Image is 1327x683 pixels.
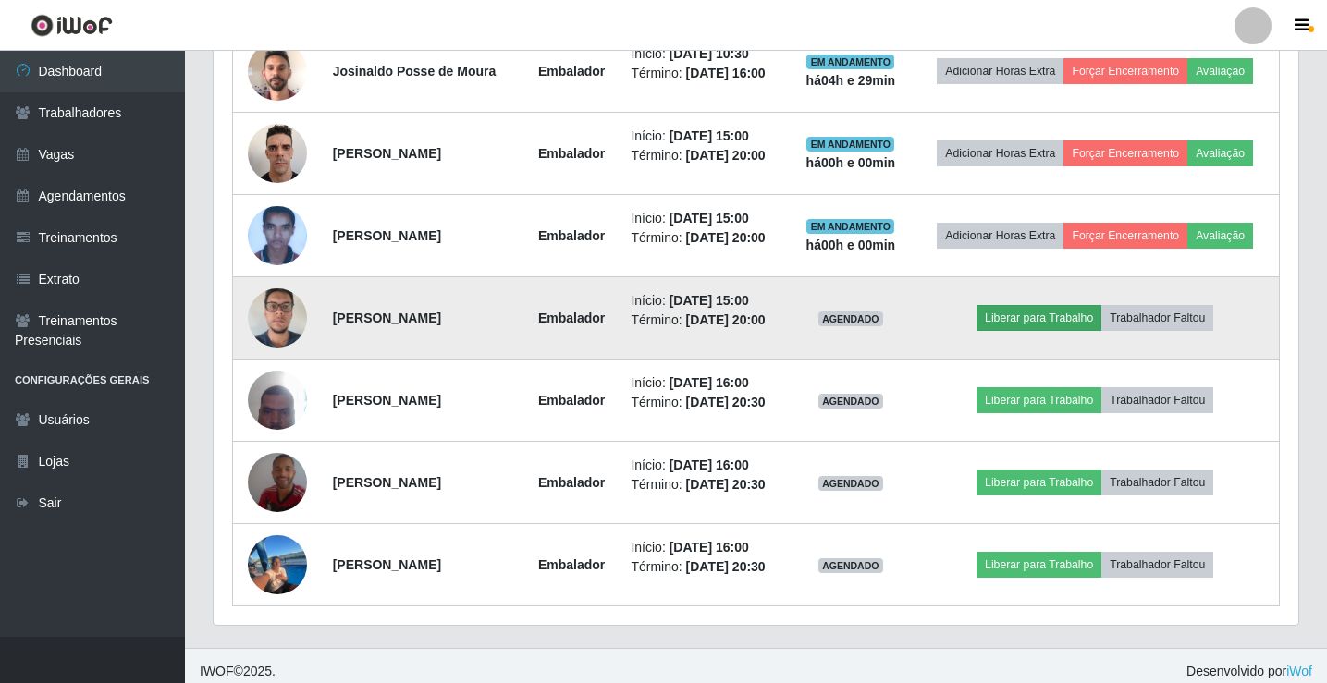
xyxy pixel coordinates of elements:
time: [DATE] 16:00 [670,540,749,555]
img: 1673386012464.jpeg [248,198,307,274]
time: [DATE] 20:00 [686,312,766,327]
strong: [PERSON_NAME] [333,146,441,161]
button: Trabalhador Faltou [1101,470,1213,495]
time: [DATE] 20:00 [686,230,766,245]
img: 1753400047633.jpeg [248,430,307,535]
strong: [PERSON_NAME] [333,557,441,572]
li: Término: [631,311,779,330]
li: Término: [631,393,779,412]
span: Desenvolvido por [1186,662,1312,681]
span: EM ANDAMENTO [806,55,894,69]
img: 1740418670523.jpeg [248,278,307,357]
li: Início: [631,538,779,557]
time: [DATE] 10:30 [670,46,749,61]
button: Liberar para Trabalho [977,552,1101,578]
span: © 2025 . [200,662,276,681]
strong: Embalador [538,557,605,572]
span: IWOF [200,664,234,678]
button: Forçar Encerramento [1063,58,1187,84]
time: [DATE] 16:00 [670,375,749,390]
span: AGENDADO [818,311,883,326]
time: [DATE] 16:00 [686,66,766,80]
button: Adicionar Horas Extra [937,140,1063,166]
li: Início: [631,456,779,475]
strong: Embalador [538,146,605,161]
time: [DATE] 20:30 [686,559,766,574]
strong: Embalador [538,228,605,243]
button: Trabalhador Faltou [1101,552,1213,578]
button: Avaliação [1187,223,1253,249]
li: Início: [631,127,779,146]
time: [DATE] 20:30 [686,477,766,492]
strong: Embalador [538,64,605,79]
button: Adicionar Horas Extra [937,58,1063,84]
button: Forçar Encerramento [1063,140,1187,166]
li: Início: [631,373,779,393]
button: Liberar para Trabalho [977,305,1101,331]
strong: há 00 h e 00 min [806,238,896,252]
a: iWof [1286,664,1312,678]
time: [DATE] 16:00 [670,457,749,472]
button: Avaliação [1187,140,1253,166]
strong: Embalador [538,475,605,490]
button: Trabalhador Faltou [1101,305,1213,331]
strong: [PERSON_NAME] [333,393,441,408]
strong: [PERSON_NAME] [333,228,441,243]
li: Término: [631,557,779,577]
time: [DATE] 20:00 [686,148,766,163]
img: 1722619557508.jpeg [248,360,307,439]
time: [DATE] 15:00 [670,293,749,308]
span: EM ANDAMENTO [806,137,894,152]
span: AGENDADO [818,476,883,491]
strong: [PERSON_NAME] [333,311,441,325]
img: CoreUI Logo [31,14,113,37]
button: Liberar para Trabalho [977,470,1101,495]
li: Início: [631,209,779,228]
strong: há 00 h e 00 min [806,155,896,170]
li: Início: [631,44,779,64]
li: Término: [631,228,779,248]
strong: há 04 h e 29 min [806,73,896,88]
button: Forçar Encerramento [1063,223,1187,249]
strong: Embalador [538,311,605,325]
time: [DATE] 15:00 [670,128,749,143]
li: Término: [631,475,779,494]
li: Término: [631,64,779,83]
li: Início: [631,291,779,311]
strong: Embalador [538,393,605,408]
img: 1749319622853.jpeg [248,31,307,110]
span: EM ANDAMENTO [806,219,894,234]
strong: Josinaldo Posse de Moura [333,64,497,79]
button: Adicionar Horas Extra [937,223,1063,249]
span: AGENDADO [818,558,883,573]
li: Término: [631,146,779,165]
img: 1754884192985.jpeg [248,523,307,606]
img: 1754059666025.jpeg [248,114,307,192]
time: [DATE] 20:30 [686,395,766,409]
span: AGENDADO [818,394,883,409]
button: Trabalhador Faltou [1101,387,1213,413]
button: Liberar para Trabalho [977,387,1101,413]
strong: [PERSON_NAME] [333,475,441,490]
button: Avaliação [1187,58,1253,84]
time: [DATE] 15:00 [670,211,749,226]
